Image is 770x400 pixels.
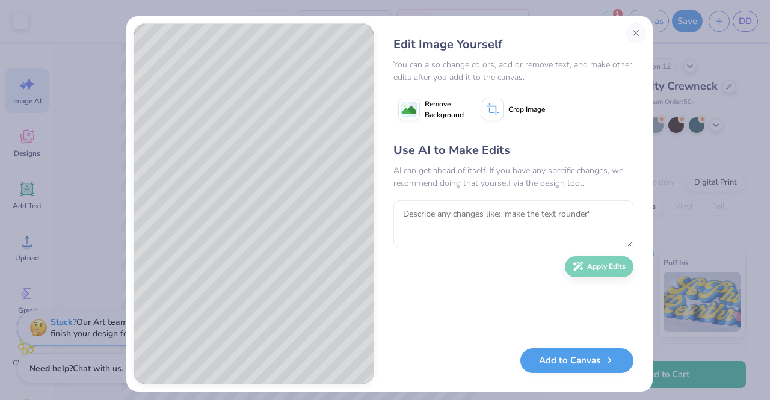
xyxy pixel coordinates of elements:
[520,348,633,373] button: Add to Canvas
[393,141,633,159] div: Use AI to Make Edits
[393,94,469,125] button: Remove Background
[393,35,633,54] div: Edit Image Yourself
[425,99,464,120] span: Remove Background
[626,23,645,43] button: Close
[393,58,633,84] div: You can also change colors, add or remove text, and make other edits after you add it to the canvas.
[393,164,633,189] div: AI can get ahead of itself. If you have any specific changes, we recommend doing that yourself vi...
[477,94,552,125] button: Crop Image
[508,104,545,115] span: Crop Image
